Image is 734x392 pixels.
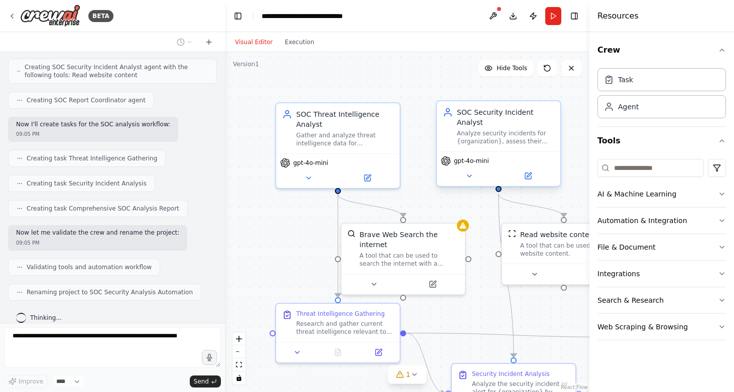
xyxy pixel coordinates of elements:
[232,332,246,345] button: zoom in
[361,346,396,358] button: Open in side panel
[275,303,401,363] div: Threat Intelligence GatheringResearch and gather current threat intelligence relevant to {organiz...
[436,102,561,189] div: SOC Security Incident AnalystAnalyze security incidents for {organization}, assess their severity...
[231,9,245,23] button: Hide left sidebar
[296,320,394,336] div: Research and gather current threat intelligence relevant to {organization} and {industry_sector}....
[359,230,459,250] div: Brave Web Search the internet
[27,263,152,271] span: Validating tools and automation workflow
[194,377,209,385] span: Send
[30,314,62,322] span: Thinking...
[16,130,170,138] div: 09:05 PM
[232,371,246,384] button: toggle interactivity
[565,268,622,280] button: Open in side panel
[388,365,427,384] button: 1
[359,252,459,268] div: A tool that can be used to search the internet with a search_query.
[27,288,193,296] span: Renaming project to SOC Security Analysis Automation
[597,127,726,155] button: Tools
[597,287,726,313] button: Search & Research
[597,10,639,22] h4: Resources
[232,332,246,384] div: React Flow controls
[501,223,627,285] div: ScrapeWebsiteToolRead website contentA tool that can be used to read a website content.
[561,384,588,390] a: React Flow attribution
[597,261,726,287] button: Integrations
[597,36,726,64] button: Crew
[27,179,147,187] span: Creating task Security Incident Analysis
[296,310,385,318] div: Threat Intelligence Gathering
[500,170,556,182] button: Open in side panel
[406,328,621,342] g: Edge from 5117c1d3-d908-43cf-9d49-ffe9edf4aed9 to 932bcba4-7800-4621-b236-f095395c143c
[340,223,466,295] div: BraveSearchToolBrave Web Search the internetA tool that can be used to search the internet with a...
[457,107,554,127] div: SOC Security Incident Analyst
[457,129,554,145] div: Analyze security incidents for {organization}, assess their severity and impact, determine root c...
[597,208,726,234] button: Automation & Integration
[618,75,633,85] div: Task
[618,102,639,112] div: Agent
[597,181,726,207] button: AI & Machine Learning
[494,194,519,357] g: Edge from 853551fa-23cb-4582-8e3a-db0cb63088e4 to a513b0be-61a6-439f-b76a-1b294c302bce
[597,314,726,340] button: Web Scraping & Browsing
[275,102,401,189] div: SOC Threat Intelligence AnalystGather and analyze threat intelligence data for {organization}, id...
[347,230,355,238] img: BraveSearchTool
[232,345,246,358] button: zoom out
[597,155,726,348] div: Tools
[232,358,246,371] button: fit view
[190,375,221,387] button: Send
[233,60,259,68] div: Version 1
[317,346,359,358] button: No output available
[4,375,48,388] button: Improve
[296,131,394,147] div: Gather and analyze threat intelligence data for {organization}, identifying emerging threats, att...
[494,194,569,217] g: Edge from 853551fa-23cb-4582-8e3a-db0cb63088e4 to b5c0e126-f1b3-4a94-a86e-b5c93a460b86
[20,5,80,27] img: Logo
[597,64,726,126] div: Crew
[279,36,320,48] button: Execution
[520,230,596,240] div: Read website content
[406,369,411,379] span: 1
[333,194,343,297] g: Edge from 2c172aa3-543a-4ffd-959e-4eaa90a4cdb0 to 5117c1d3-d908-43cf-9d49-ffe9edf4aed9
[404,278,461,290] button: Open in side panel
[497,64,527,72] span: Hide Tools
[339,172,396,184] button: Open in side panel
[16,229,179,237] p: Now let me validate the crew and rename the project:
[262,11,375,21] nav: breadcrumb
[508,230,516,238] img: ScrapeWebsiteTool
[19,377,43,385] span: Improve
[173,36,197,48] button: Switch to previous chat
[16,121,170,129] p: Now I'll create tasks for the SOC analysis workflow:
[201,36,217,48] button: Start a new chat
[296,109,394,129] div: SOC Threat Intelligence Analyst
[567,9,581,23] button: Hide right sidebar
[25,63,208,79] span: Creating SOC Security Incident Analyst agent with the following tools: Read website content
[597,234,726,260] button: File & Document
[478,60,533,76] button: Hide Tools
[293,159,328,167] span: gpt-4o-mini
[472,370,550,378] div: Security Incident Analysis
[16,239,179,247] div: 09:05 PM
[88,10,113,22] div: BETA
[27,205,179,213] span: Creating task Comprehensive SOC Analysis Report
[27,96,146,104] span: Creating SOC Report Coordinator agent
[229,36,279,48] button: Visual Editor
[333,194,408,217] g: Edge from 2c172aa3-543a-4ffd-959e-4eaa90a4cdb0 to 09b5de50-5414-420a-aef1-2a3a85a067d0
[202,350,217,365] button: Click to speak your automation idea
[27,154,157,162] span: Creating task Threat Intelligence Gathering
[520,242,620,258] div: A tool that can be used to read a website content.
[454,157,489,165] span: gpt-4o-mini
